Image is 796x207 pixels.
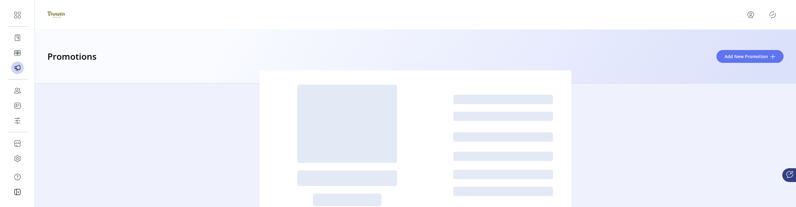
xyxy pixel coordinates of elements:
button: Publisher Panel [768,10,778,20]
h3: Promotions [47,50,97,63]
span: Add New Promotion [725,53,768,60]
button: menu [746,10,756,20]
button: Add New Promotion [716,50,784,63]
img: logo [47,6,65,23]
